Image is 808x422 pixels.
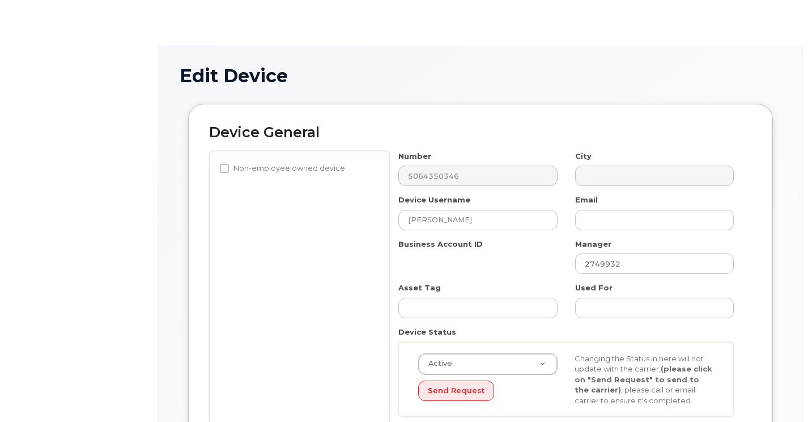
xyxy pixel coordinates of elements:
[398,195,470,205] label: Device Username
[422,358,452,369] span: Active
[566,353,722,406] div: Changing the Status in here will not update with the carrier, , please call or email carrier to e...
[575,151,592,162] label: City
[418,381,494,402] button: Send Request
[575,282,613,293] label: Used For
[180,66,781,86] h1: Edit Device
[575,254,734,274] input: Select manager
[209,125,752,141] h2: Device General
[575,195,598,205] label: Email
[220,164,229,173] input: Non-employee owned device
[398,151,431,162] label: Number
[398,239,483,250] label: Business Account ID
[398,327,456,337] label: Device Status
[575,239,611,250] label: Manager
[220,162,345,175] label: Non-employee owned device
[398,282,441,293] label: Asset Tag
[575,364,712,394] strong: (please click on "Send Request" to send to the carrier)
[419,354,557,374] a: Active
